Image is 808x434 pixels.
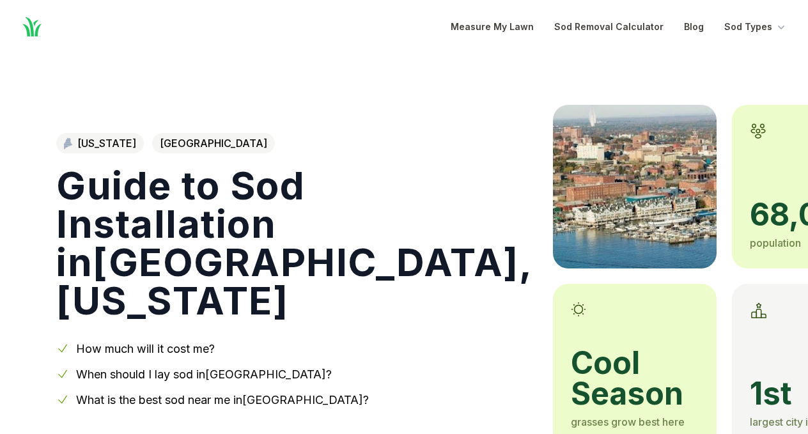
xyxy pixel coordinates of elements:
a: When should I lay sod in[GEOGRAPHIC_DATA]? [76,368,332,381]
button: Sod Types [724,19,788,35]
a: How much will it cost me? [76,342,215,355]
a: What is the best sod near me in[GEOGRAPHIC_DATA]? [76,393,369,407]
span: [GEOGRAPHIC_DATA] [152,133,275,153]
img: Maine state outline [64,137,72,150]
a: Measure My Lawn [451,19,534,35]
img: A picture of Portland [553,105,717,268]
span: cool season [571,348,699,409]
span: grasses grow best here [571,415,685,428]
span: population [750,236,801,249]
a: [US_STATE] [56,133,144,153]
a: Sod Removal Calculator [554,19,664,35]
a: Blog [684,19,704,35]
h1: Guide to Sod Installation in [GEOGRAPHIC_DATA] , [US_STATE] [56,166,532,320]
